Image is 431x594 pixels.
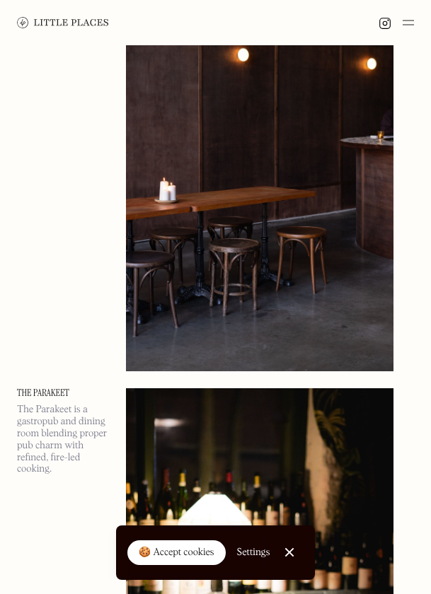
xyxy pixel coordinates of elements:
[237,547,270,557] div: Settings
[289,552,290,553] div: Close Cookie Popup
[17,388,109,398] a: The Parakeet
[17,404,109,475] p: The Parakeet is a gastropub and dining room blending proper pub charm with refined, fire-led cook...
[237,537,270,569] a: Settings
[139,546,214,560] div: 🍪 Accept cookies
[127,540,226,566] a: 🍪 Accept cookies
[275,538,304,566] a: Close Cookie Popup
